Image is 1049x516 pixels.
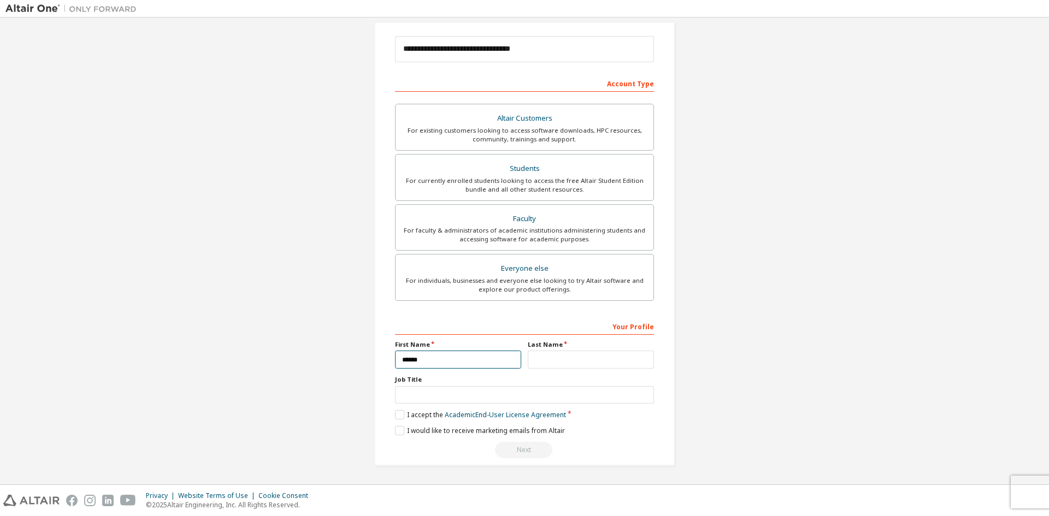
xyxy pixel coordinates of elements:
[402,211,647,227] div: Faculty
[102,495,114,506] img: linkedin.svg
[120,495,136,506] img: youtube.svg
[66,495,78,506] img: facebook.svg
[395,375,654,384] label: Job Title
[395,426,565,435] label: I would like to receive marketing emails from Altair
[402,276,647,294] div: For individuals, businesses and everyone else looking to try Altair software and explore our prod...
[402,161,647,176] div: Students
[395,74,654,92] div: Account Type
[395,317,654,335] div: Your Profile
[84,495,96,506] img: instagram.svg
[178,491,258,500] div: Website Terms of Use
[402,261,647,276] div: Everyone else
[3,495,60,506] img: altair_logo.svg
[146,491,178,500] div: Privacy
[258,491,315,500] div: Cookie Consent
[402,226,647,244] div: For faculty & administrators of academic institutions administering students and accessing softwa...
[445,410,566,419] a: Academic End-User License Agreement
[146,500,315,509] p: © 2025 Altair Engineering, Inc. All Rights Reserved.
[395,442,654,458] div: Read and acccept EULA to continue
[395,410,566,419] label: I accept the
[402,176,647,194] div: For currently enrolled students looking to access the free Altair Student Edition bundle and all ...
[528,340,654,349] label: Last Name
[402,126,647,144] div: For existing customers looking to access software downloads, HPC resources, community, trainings ...
[395,340,521,349] label: First Name
[5,3,142,14] img: Altair One
[402,111,647,126] div: Altair Customers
